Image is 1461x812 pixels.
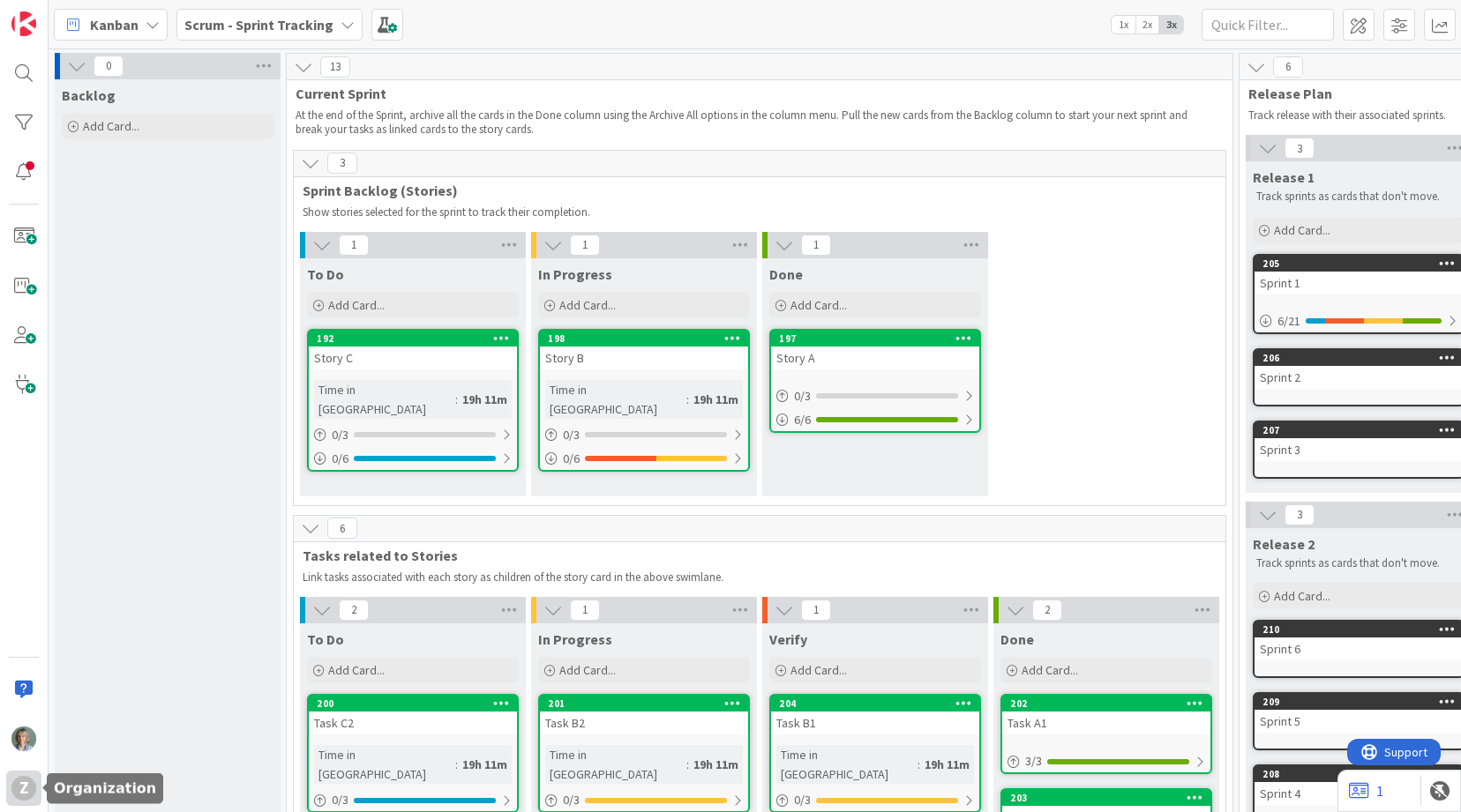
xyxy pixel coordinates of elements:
[1277,312,1300,331] span: 6 / 21
[320,56,350,78] span: 13
[303,547,1203,564] span: Tasks related to Stories
[540,696,748,734] div: 201Task B2
[548,332,748,345] div: 198
[540,424,748,446] div: 0/3
[540,346,748,369] div: Story B
[771,789,979,811] div: 0/3
[458,755,512,774] div: 19h 11m
[1000,630,1034,648] span: Done
[559,662,616,678] span: Add Card...
[538,630,612,648] span: In Progress
[540,331,748,369] div: 198Story B
[771,409,979,431] div: 6/6
[689,755,743,774] div: 19h 11m
[1022,662,1078,678] span: Add Card...
[309,696,517,711] div: 200
[332,791,348,809] span: 0 / 3
[1002,711,1210,734] div: Task A1
[686,755,689,774] span: :
[545,380,686,419] div: Time in [GEOGRAPHIC_DATA]
[327,518,357,539] span: 6
[769,265,803,283] span: Done
[1002,696,1210,711] div: 202
[1273,56,1303,78] span: 6
[332,450,348,468] span: 0 / 6
[1002,750,1210,772] div: 3/3
[771,711,979,734] div: Task B1
[303,570,1210,585] p: Link tasks associated with each story as children of the story card in the above swimlane.
[303,205,1210,220] p: Show stories selected for the sprint to track their completion.
[563,426,580,444] span: 0 / 3
[570,600,600,621] span: 1
[801,600,831,621] span: 1
[309,696,517,734] div: 200Task C2
[1285,138,1315,159] span: 3
[309,346,517,369] div: Story C
[1010,697,1210,710] div: 202
[11,776,36,801] div: Z
[1032,600,1062,621] span: 2
[327,153,357,174] span: 3
[317,697,517,710] div: 200
[1159,16,1183,34] span: 3x
[309,424,517,446] div: 0/3
[1256,190,1461,204] p: Track sprints as cards that don't move.
[328,297,385,313] span: Add Card...
[455,390,458,409] span: :
[332,426,348,444] span: 0 / 3
[1274,222,1330,238] span: Add Card...
[37,3,80,24] span: Support
[309,711,517,734] div: Task C2
[307,630,344,648] span: To Do
[54,780,156,797] h5: Organization
[309,331,517,369] div: 192Story C
[317,332,517,345] div: 192
[1248,108,1457,123] p: Track release with their associated sprints.
[771,346,979,369] div: Story A
[62,86,116,104] span: Backlog
[1248,85,1456,102] span: Release Plan
[309,789,517,811] div: 0/3
[570,235,600,256] span: 1
[11,726,36,751] img: ZL
[548,697,748,710] div: 201
[794,387,811,406] span: 0 / 3
[1256,556,1461,570] p: Track sprints as cards that don't move.
[545,745,686,784] div: Time in [GEOGRAPHIC_DATA]
[314,380,455,419] div: Time in [GEOGRAPHIC_DATA]
[771,696,979,711] div: 204
[769,630,807,648] span: Verify
[83,118,139,134] span: Add Card...
[90,14,139,35] span: Kanban
[771,331,979,346] div: 197
[1349,780,1383,801] a: 1
[779,332,979,345] div: 197
[790,662,847,678] span: Add Card...
[686,390,689,409] span: :
[339,600,369,621] span: 2
[94,56,124,77] span: 0
[458,390,512,409] div: 19h 11m
[303,182,1203,199] span: Sprint Backlog (Stories)
[296,108,1203,138] p: At the end of the Sprint, archive all the cards in the Done column using the Archive All options ...
[918,755,920,774] span: :
[1274,588,1330,604] span: Add Card...
[563,450,580,468] span: 0 / 6
[309,331,517,346] div: 192
[538,265,612,283] span: In Progress
[559,297,616,313] span: Add Card...
[540,789,748,811] div: 0/3
[1002,790,1210,806] div: 203
[1285,504,1315,525] span: 3
[307,265,344,283] span: To Do
[794,791,811,809] span: 0 / 3
[779,697,979,710] div: 204
[184,16,333,34] b: Scrum - Sprint Tracking
[771,385,979,407] div: 0/3
[920,755,974,774] div: 19h 11m
[801,235,831,256] span: 1
[771,331,979,369] div: 197Story A
[540,696,748,711] div: 201
[1112,16,1135,34] span: 1x
[339,235,369,256] span: 1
